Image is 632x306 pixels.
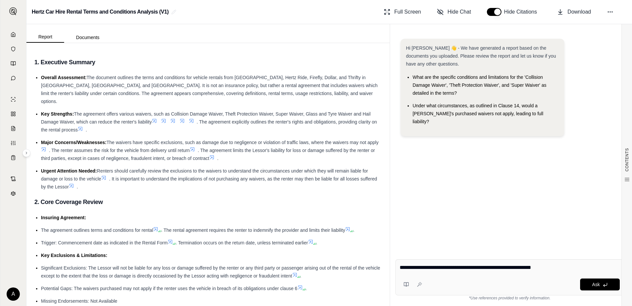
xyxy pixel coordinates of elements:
[217,156,218,161] span: .
[305,286,307,291] span: .
[4,151,22,164] a: Coverage Table
[413,75,546,96] span: What are the specific conditions and limitations for the 'Collision Damage Waiver', 'Theft Protec...
[381,5,424,19] button: Full Screen
[41,168,97,174] span: Urgent Attention Needed:
[580,279,620,290] button: Ask
[7,5,20,18] button: Expand sidebar
[41,140,106,145] span: Major Concerns/Weaknesses:
[353,228,354,233] span: .
[41,298,117,304] span: Missing Endorsements: Not Available
[4,136,22,150] a: Custom Report
[395,295,624,301] div: *Use references provided to verify information.
[4,93,22,106] a: Single Policy
[9,7,17,15] img: Expand sidebar
[448,8,471,16] span: Hide Chat
[41,75,87,80] span: Overall Assessment:
[4,72,22,85] a: Chat
[300,273,301,279] span: .
[41,111,74,117] span: Key Strengths:
[32,6,169,18] h2: Hertz Car Hire Rental Terms and Conditions Analysis (V1)
[41,111,371,125] span: The agreement offers various waivers, such as Collision Damage Waiver, Theft Protection Waiver, S...
[568,8,591,16] span: Download
[7,287,20,301] div: A
[434,5,474,19] button: Hide Chat
[4,187,22,200] a: Legal Search Engine
[394,8,421,16] span: Full Screen
[26,31,64,43] button: Report
[22,149,30,157] button: Expand sidebar
[41,119,377,132] span: . The agreement explicitly outlines the renter's rights and obligations, providing clarity on the...
[413,103,543,124] span: Under what circumstances, as outlined in Clause 14, would a [PERSON_NAME]'s purchased waivers not...
[406,45,556,67] span: Hi [PERSON_NAME] 👋 - We have generated a report based on the documents you uploaded. Please revie...
[504,8,541,16] span: Hide Citations
[4,172,22,185] a: Contract Analysis
[4,28,22,41] a: Home
[624,148,630,172] span: CONTENTS
[41,253,107,258] span: Key Exclusions & Limitations:
[592,282,600,287] span: Ask
[41,75,377,104] span: The document outlines the terms and conditions for vehicle rentals from [GEOGRAPHIC_DATA], Hertz ...
[64,32,111,43] button: Documents
[34,196,382,208] h3: 2. Core Coverage Review
[41,148,375,161] span: . The agreement limits the Lessor's liability for loss or damage suffered by the renter or third ...
[86,127,87,132] span: .
[77,184,78,189] span: .
[41,265,380,279] span: Significant Exclusions: The Lessor will not be liable for any loss or damage suffered by the rent...
[41,286,297,291] span: Potential Gaps: The waivers purchased may not apply if the renter uses the vehicle in breach of i...
[4,57,22,70] a: Prompt Library
[554,5,594,19] button: Download
[316,240,317,245] span: .
[41,228,153,233] span: The agreement outlines terms and conditions for rental
[41,215,86,220] span: Insuring Agreement:
[41,168,368,181] span: Renters should carefully review the exclusions to the waivers to understand the circumstances und...
[176,240,308,245] span: . Termination occurs on the return date, unless terminated earlier
[41,240,168,245] span: Trigger: Commencement date as indicated in the Rental Form
[34,56,382,68] h3: 1. Executive Summary
[4,122,22,135] a: Claim Coverage
[4,107,22,121] a: Policy Comparisons
[106,140,378,145] span: The waivers have specific exclusions, such as damage due to negligence or violation of traffic la...
[161,228,345,233] span: . The rental agreement requires the renter to indemnify the provider and limits their liability
[4,42,22,56] a: Documents Vault
[49,148,190,153] span: . The renter assumes the risk for the vehicle from delivery until return
[41,176,377,189] span: . It is important to understand the implications of not purchasing any waivers, as the renter may...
